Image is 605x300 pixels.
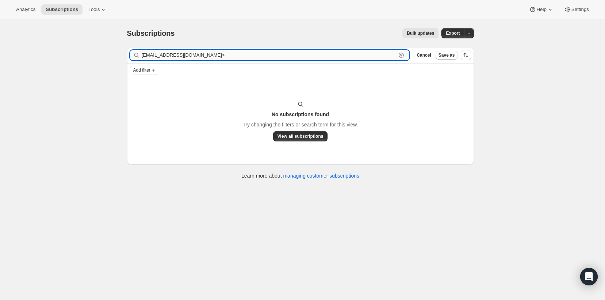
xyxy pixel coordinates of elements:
[12,4,40,15] button: Analytics
[439,52,455,58] span: Save as
[441,28,464,38] button: Export
[525,4,558,15] button: Help
[241,172,359,179] p: Learn more about
[273,131,328,141] button: View all subscriptions
[414,51,434,60] button: Cancel
[571,7,589,12] span: Settings
[127,29,175,37] span: Subscriptions
[272,111,329,118] h3: No subscriptions found
[16,7,35,12] span: Analytics
[536,7,546,12] span: Help
[417,52,431,58] span: Cancel
[407,30,434,36] span: Bulk updates
[580,268,598,285] div: Open Intercom Messenger
[88,7,100,12] span: Tools
[142,50,397,60] input: Filter subscribers
[402,28,439,38] button: Bulk updates
[436,51,458,60] button: Save as
[84,4,111,15] button: Tools
[446,30,460,36] span: Export
[130,66,159,75] button: Add filter
[242,121,358,128] p: Try changing the filters or search term for this view.
[277,133,323,139] span: View all subscriptions
[283,173,359,179] a: managing customer subscriptions
[560,4,593,15] button: Settings
[46,7,78,12] span: Subscriptions
[461,50,471,60] button: Sort the results
[41,4,83,15] button: Subscriptions
[133,67,150,73] span: Add filter
[398,52,405,59] button: Clear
